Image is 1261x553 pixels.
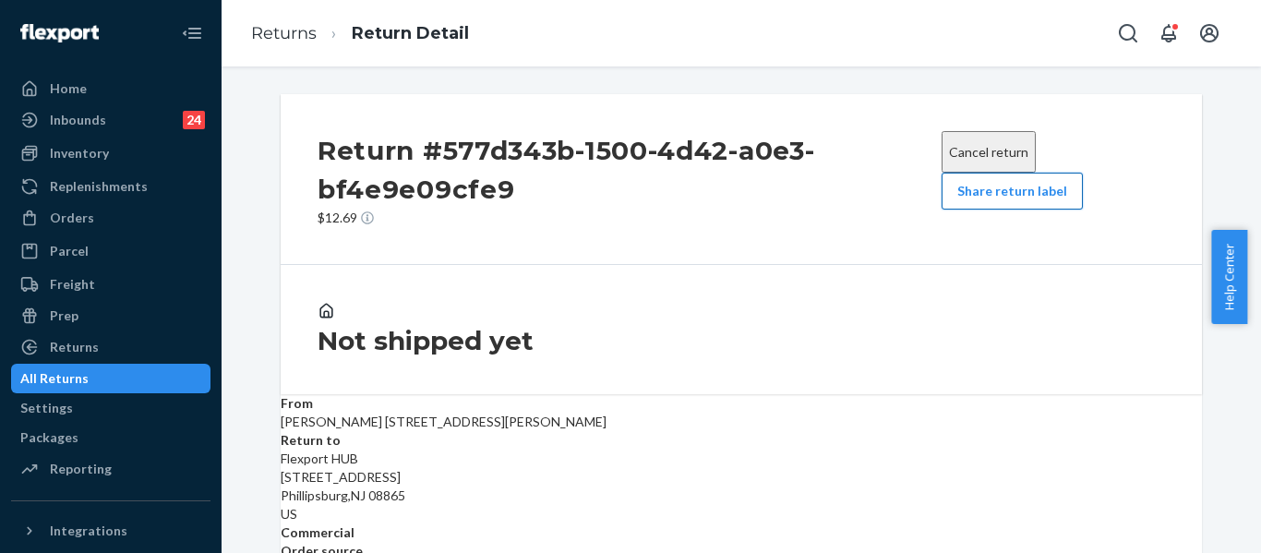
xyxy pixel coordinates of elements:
p: Phillipsburg , NJ 08865 [281,487,1202,505]
div: Reporting [50,460,112,478]
div: Replenishments [50,177,148,196]
p: [STREET_ADDRESS] [281,468,1202,487]
div: Packages [20,428,78,447]
a: Freight [11,270,210,299]
a: All Returns [11,364,210,393]
button: Close Navigation [174,15,210,52]
div: Prep [50,307,78,325]
a: Inbounds24 [11,105,210,135]
button: Open notifications [1150,15,1187,52]
div: Returns [50,338,99,356]
div: Home [50,79,87,98]
div: Parcel [50,242,89,260]
div: Inbounds [50,111,106,129]
button: Share return label [942,173,1083,210]
a: Returns [251,23,317,43]
p: US [281,505,1202,523]
a: Packages [11,423,210,452]
a: Replenishments [11,172,210,201]
a: Returns [11,332,210,362]
a: Home [11,74,210,103]
div: Integrations [50,522,127,540]
a: Settings [11,393,210,423]
strong: Commercial [281,524,354,540]
a: Orders [11,203,210,233]
div: Inventory [50,144,109,162]
button: Open Search Box [1110,15,1147,52]
ol: breadcrumbs [236,6,484,61]
a: Prep [11,301,210,331]
div: Settings [20,399,73,417]
img: Flexport logo [20,24,99,42]
p: Flexport HUB [281,450,1202,468]
div: Orders [50,209,94,227]
h3: Not shipped yet [318,324,1165,357]
div: Freight [50,275,95,294]
h2: Return #577d343b-1500-4d42-a0e3-bf4e9e09cfe9 [318,131,942,209]
button: Integrations [11,516,210,546]
div: 24 [183,111,205,129]
a: Reporting [11,454,210,484]
button: Cancel return [942,131,1036,173]
a: Inventory [11,138,210,168]
button: Help Center [1211,230,1247,324]
dt: From [281,394,1202,413]
button: Open account menu [1191,15,1228,52]
p: $12.69 [318,209,942,227]
dt: Return to [281,431,1202,450]
div: All Returns [20,369,89,388]
span: [PERSON_NAME] [STREET_ADDRESS][PERSON_NAME] [281,414,606,429]
a: Parcel [11,236,210,266]
a: Return Detail [352,23,469,43]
